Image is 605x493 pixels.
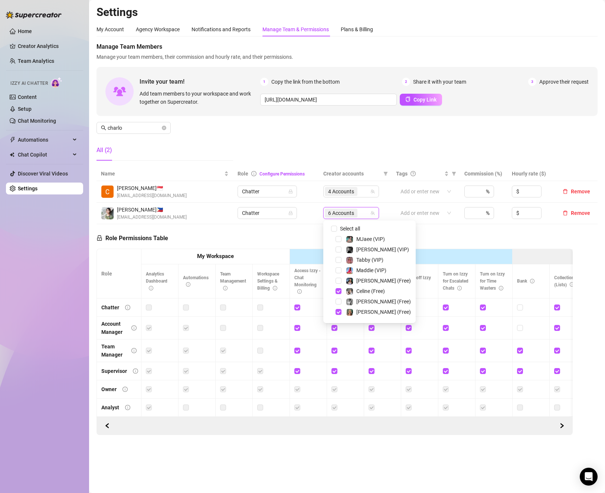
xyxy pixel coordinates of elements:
[18,28,32,34] a: Home
[457,286,462,290] span: info-circle
[297,289,302,294] span: info-circle
[97,42,598,51] span: Manage Team Members
[571,210,590,216] span: Remove
[341,25,373,33] div: Plans & Billing
[288,211,293,215] span: lock
[257,271,279,291] span: Workspace Settings & Billing
[402,78,410,86] span: 2
[101,342,125,359] div: Team Manager
[97,53,598,61] span: Manage your team members, their commission and hourly rate, and their permissions.
[356,288,385,294] span: Celine (Free)
[560,187,593,196] button: Remove
[443,271,468,291] span: Turn on Izzy for Escalated Chats
[336,299,341,304] span: Select tree node
[370,211,375,215] span: team
[18,134,71,146] span: Automations
[480,271,505,291] span: Turn on Izzy for Time Wasters
[18,94,37,100] a: Content
[336,236,341,242] span: Select tree node
[117,206,187,214] span: [PERSON_NAME] 🇵🇭
[259,171,305,177] a: Configure Permissions
[450,168,458,179] span: filter
[336,257,341,263] span: Select tree node
[140,77,260,86] span: Invite your team!
[273,286,277,290] span: info-circle
[242,186,292,197] span: Chatter
[539,78,589,86] span: Approve their request
[337,225,363,233] span: Select all
[242,207,292,219] span: Chatter
[325,209,357,217] span: 6 Accounts
[396,170,408,178] span: Tags
[97,167,233,181] th: Name
[140,90,257,106] span: Add team members to your workspace and work together on Supercreator.
[346,299,353,305] img: Kennedy (Free)
[356,257,383,263] span: Tabby (VIP)
[530,279,534,283] span: info-circle
[405,97,411,102] span: copy
[356,299,411,304] span: [PERSON_NAME] (Free)
[18,118,56,124] a: Chat Monitoring
[197,253,234,260] strong: My Workspace
[499,286,503,290] span: info-circle
[97,235,102,241] span: lock
[560,209,593,217] button: Remove
[220,271,246,291] span: Team Management
[370,189,375,194] span: team
[101,303,119,312] div: Chatter
[356,246,409,252] span: [PERSON_NAME] (VIP)
[260,78,268,86] span: 1
[336,288,341,294] span: Select tree node
[328,187,354,196] span: 4 Accounts
[105,423,110,428] span: left
[356,309,411,315] span: [PERSON_NAME] (Free)
[18,106,32,112] a: Setup
[192,25,251,33] div: Notifications and Reports
[556,420,568,432] button: Scroll Backward
[554,275,576,287] span: Collections (Lists)
[125,405,130,410] span: info-circle
[51,77,62,88] img: AI Chatter
[10,137,16,143] span: thunderbolt
[336,267,341,273] span: Select tree node
[559,423,565,428] span: right
[346,246,353,253] img: Kennedy (VIP)
[162,126,166,130] button: close-circle
[97,249,141,299] th: Role
[122,387,128,392] span: info-circle
[356,236,385,242] span: MJaee (VIP)
[571,188,590,194] span: Remove
[238,171,248,177] span: Role
[452,171,456,176] span: filter
[411,171,416,176] span: question-circle
[406,275,431,287] span: Turn off Izzy
[346,236,353,243] img: MJaee (VIP)
[383,171,388,176] span: filter
[186,282,190,287] span: info-circle
[101,125,106,130] span: search
[101,367,127,375] div: Supervisor
[10,152,14,157] img: Chat Copilot
[101,207,114,219] img: Charlotte Ibay
[149,286,153,290] span: info-circle
[288,189,293,194] span: lock
[325,187,357,196] span: 4 Accounts
[117,192,187,199] span: [EMAIL_ADDRESS][DOMAIN_NAME]
[101,320,125,336] div: Account Manager
[382,168,389,179] span: filter
[336,278,341,284] span: Select tree node
[460,167,508,181] th: Commission (%)
[323,170,381,178] span: Creator accounts
[528,78,536,86] span: 3
[146,271,167,291] span: Analytics Dashboard
[336,309,341,315] span: Select tree node
[101,186,114,198] img: Charlotte Acogido
[131,348,137,353] span: info-circle
[570,282,574,287] span: info-circle
[251,171,256,176] span: info-circle
[563,210,568,216] span: delete
[108,124,160,132] input: Search members
[328,209,354,217] span: 6 Accounts
[356,267,386,273] span: Maddie (VIP)
[413,78,466,86] span: Share it with your team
